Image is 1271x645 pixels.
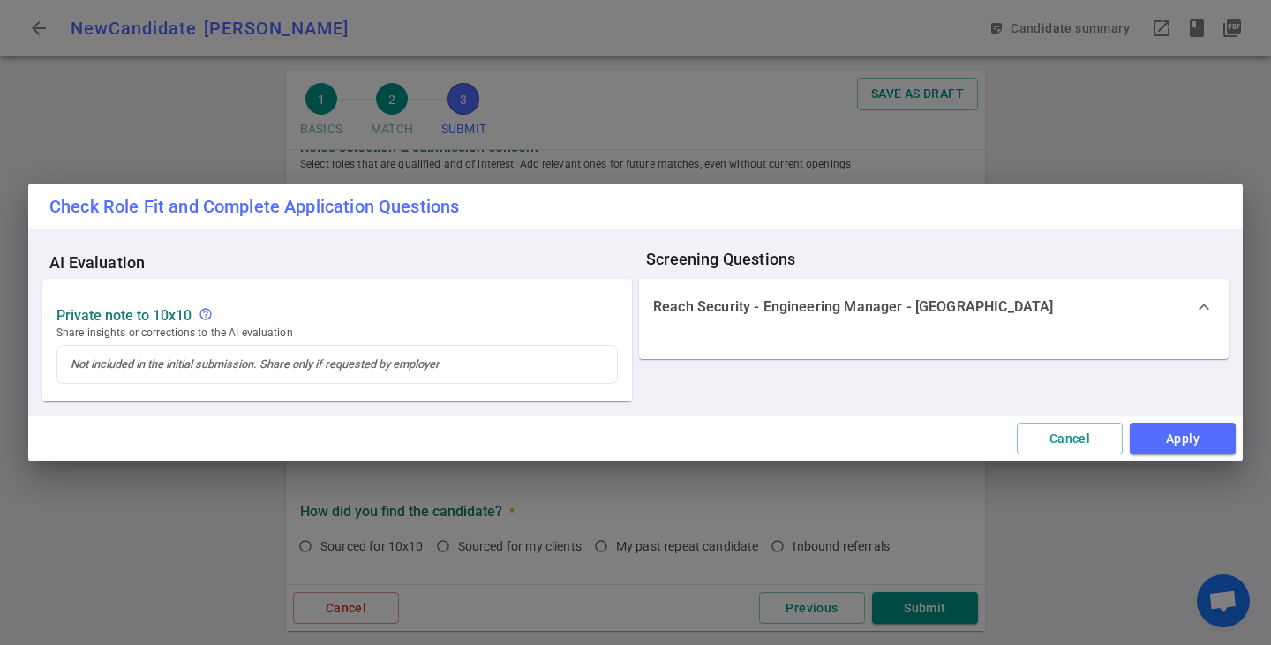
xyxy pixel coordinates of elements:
[28,184,1243,229] h2: Check Role Fit and Complete Application Questions
[1017,423,1123,455] button: Cancel
[1193,296,1215,318] span: expand_more
[56,324,618,341] span: Share insights or corrections to the AI evaluation
[1130,423,1236,455] button: Apply
[653,298,1053,316] p: Reach Security - Engineering Manager - [GEOGRAPHIC_DATA]
[49,254,639,272] span: AI Evaluation
[199,307,213,321] span: help_outline
[199,307,220,324] div: Not included in the initial submission. Share only if requested by employer
[646,251,1236,268] span: Screening Questions
[639,279,1229,335] div: Reach Security - Engineering Manager - [GEOGRAPHIC_DATA]
[56,307,192,324] strong: Private Note to 10x10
